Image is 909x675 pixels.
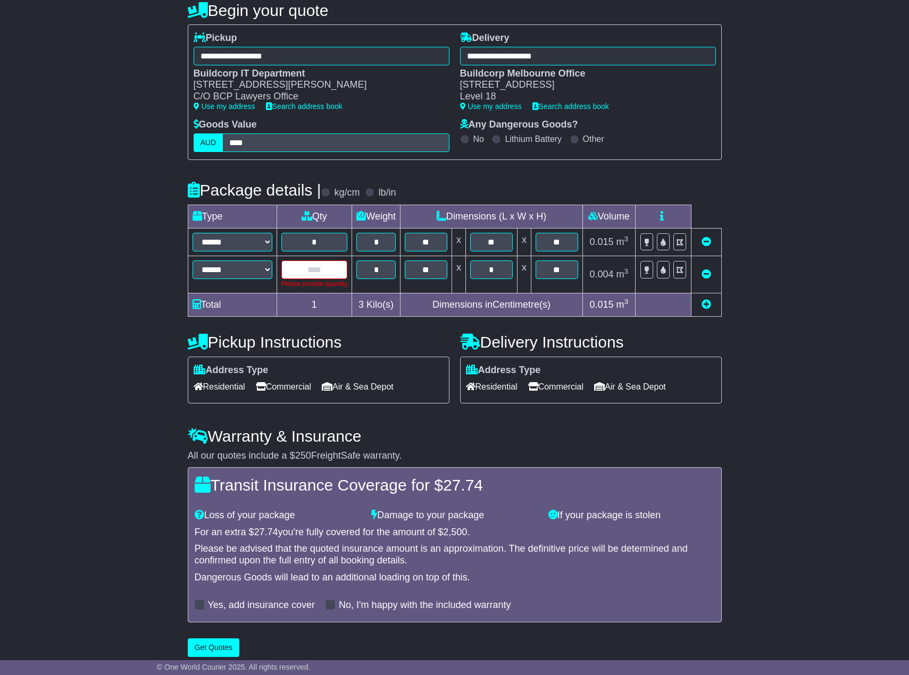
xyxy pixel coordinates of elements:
div: Loss of your package [189,510,366,521]
td: x [517,256,531,293]
a: Search address book [266,102,343,111]
span: Residential [194,378,245,395]
h4: Begin your quote [188,2,722,19]
div: [STREET_ADDRESS] [460,79,705,91]
a: Search address book [532,102,609,111]
span: 2,500 [443,527,467,537]
div: Buildcorp IT Department [194,68,439,80]
span: 3 [358,299,364,310]
label: Goods Value [194,119,257,131]
span: Air & Sea Depot [322,378,394,395]
h4: Transit Insurance Coverage for $ [195,476,715,494]
label: Other [583,134,604,144]
span: 0.015 [589,237,613,247]
label: Delivery [460,32,510,44]
a: Remove this item [702,237,711,247]
td: 1 [277,293,352,316]
td: x [517,228,531,256]
td: Type [188,205,277,228]
sup: 3 [624,298,629,306]
div: For an extra $ you're fully covered for the amount of $ . [195,527,715,538]
label: No, I'm happy with the included warranty [339,600,511,611]
div: If your package is stolen [543,510,720,521]
a: Use my address [194,102,255,111]
div: Damage to your package [366,510,543,521]
td: Total [188,293,277,316]
span: m [616,299,629,310]
div: Please be advised that the quoted insurance amount is an approximation. The definitive price will... [195,543,715,566]
label: Address Type [194,365,269,376]
span: 250 [295,450,311,461]
span: m [616,269,629,280]
h4: Delivery Instructions [460,333,722,351]
span: 0.004 [589,269,613,280]
td: Qty [277,205,352,228]
h4: Pickup Instructions [188,333,449,351]
a: Add new item [702,299,711,310]
div: All our quotes include a $ FreightSafe warranty. [188,450,722,462]
h4: Package details | [188,181,321,199]
td: Volume [582,205,635,228]
span: 27.74 [254,527,278,537]
span: Air & Sea Depot [594,378,666,395]
div: C/O BCP Lawyers Office [194,91,439,103]
label: Pickup [194,32,237,44]
div: Buildcorp Melbourne Office [460,68,705,80]
span: Commercial [528,378,583,395]
label: AUD [194,133,223,152]
span: © One World Courier 2025. All rights reserved. [157,663,311,671]
a: Remove this item [702,269,711,280]
td: Weight [352,205,401,228]
td: Kilo(s) [352,293,401,316]
label: No [473,134,484,144]
sup: 3 [624,267,629,275]
td: x [452,256,465,293]
span: m [616,237,629,247]
label: Any Dangerous Goods? [460,119,578,131]
div: Level 18 [460,91,705,103]
label: lb/in [378,187,396,199]
label: Lithium Battery [505,134,562,144]
label: Address Type [466,365,541,376]
div: [STREET_ADDRESS][PERSON_NAME] [194,79,439,91]
div: Dangerous Goods will lead to an additional loading on top of this. [195,572,715,584]
td: Dimensions (L x W x H) [400,205,582,228]
label: Yes, add insurance cover [208,600,315,611]
td: x [452,228,465,256]
a: Use my address [460,102,522,111]
label: kg/cm [334,187,360,199]
span: 0.015 [589,299,613,310]
span: Residential [466,378,518,395]
td: Dimensions in Centimetre(s) [400,293,582,316]
h4: Warranty & Insurance [188,427,722,445]
span: Commercial [256,378,311,395]
span: 27.74 [443,476,483,494]
button: Get Quotes [188,638,240,657]
div: Please provide quantity [281,279,348,289]
sup: 3 [624,235,629,243]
